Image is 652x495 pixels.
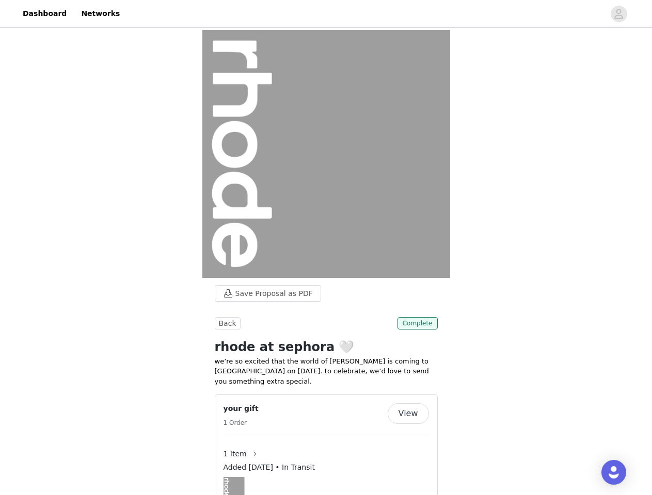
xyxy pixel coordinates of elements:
button: Back [215,317,241,329]
button: Save Proposal as PDF [215,285,321,302]
span: 1 Item [224,449,247,459]
p: we’re so excited that the world of [PERSON_NAME] is coming to [GEOGRAPHIC_DATA] on [DATE]. to cel... [215,356,438,387]
img: campaign image [202,30,450,278]
button: View [388,403,429,424]
span: Added [DATE] • In Transit [224,462,315,473]
h1: rhode at sephora 🤍 [215,338,438,356]
span: Complete [397,317,438,329]
a: Networks [75,2,126,25]
div: Open Intercom Messenger [601,460,626,485]
div: avatar [614,6,624,22]
a: Dashboard [17,2,73,25]
h5: 1 Order [224,418,259,427]
h4: your gift [224,403,259,414]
